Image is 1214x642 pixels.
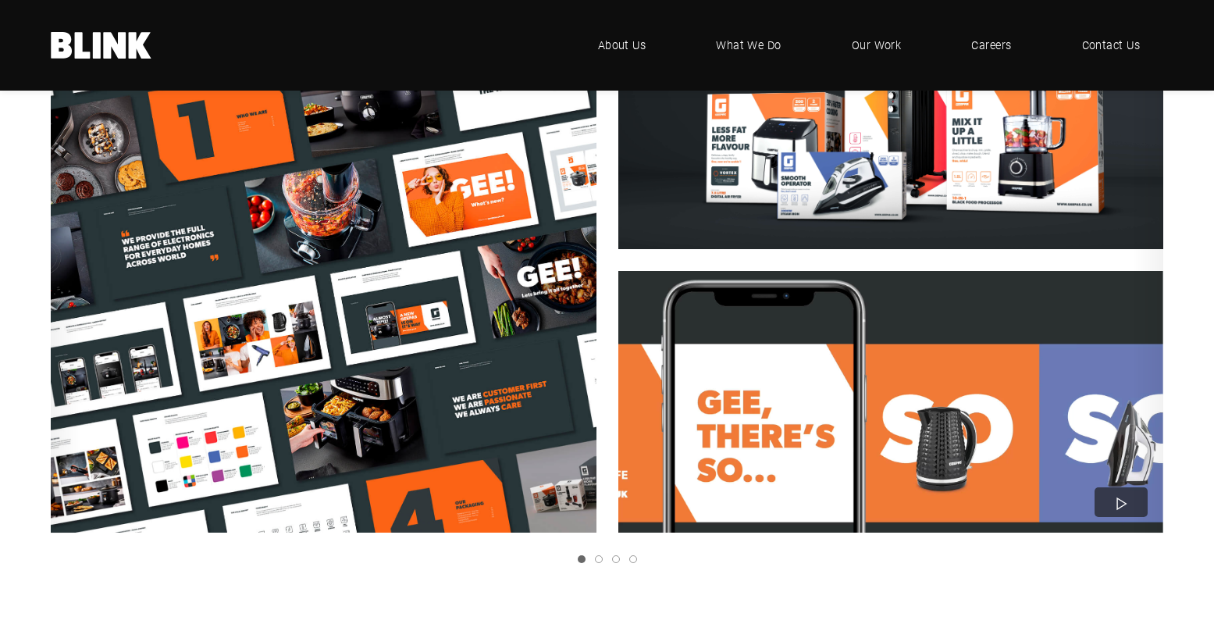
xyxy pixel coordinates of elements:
a: Slide 1 [578,555,586,563]
a: Our Work [828,22,925,69]
span: About Us [598,37,646,54]
a: Careers [948,22,1034,69]
a: Slide 2 [595,555,603,563]
a: Slide 4 [629,555,637,563]
span: Contact Us [1082,37,1141,54]
a: Home [51,32,152,59]
a: Contact Us [1059,22,1164,69]
a: About Us [575,22,670,69]
a: Slide 3 [612,555,620,563]
span: Our Work [852,37,902,54]
span: Careers [971,37,1011,54]
a: What We Do [692,22,805,69]
span: What We Do [716,37,781,54]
